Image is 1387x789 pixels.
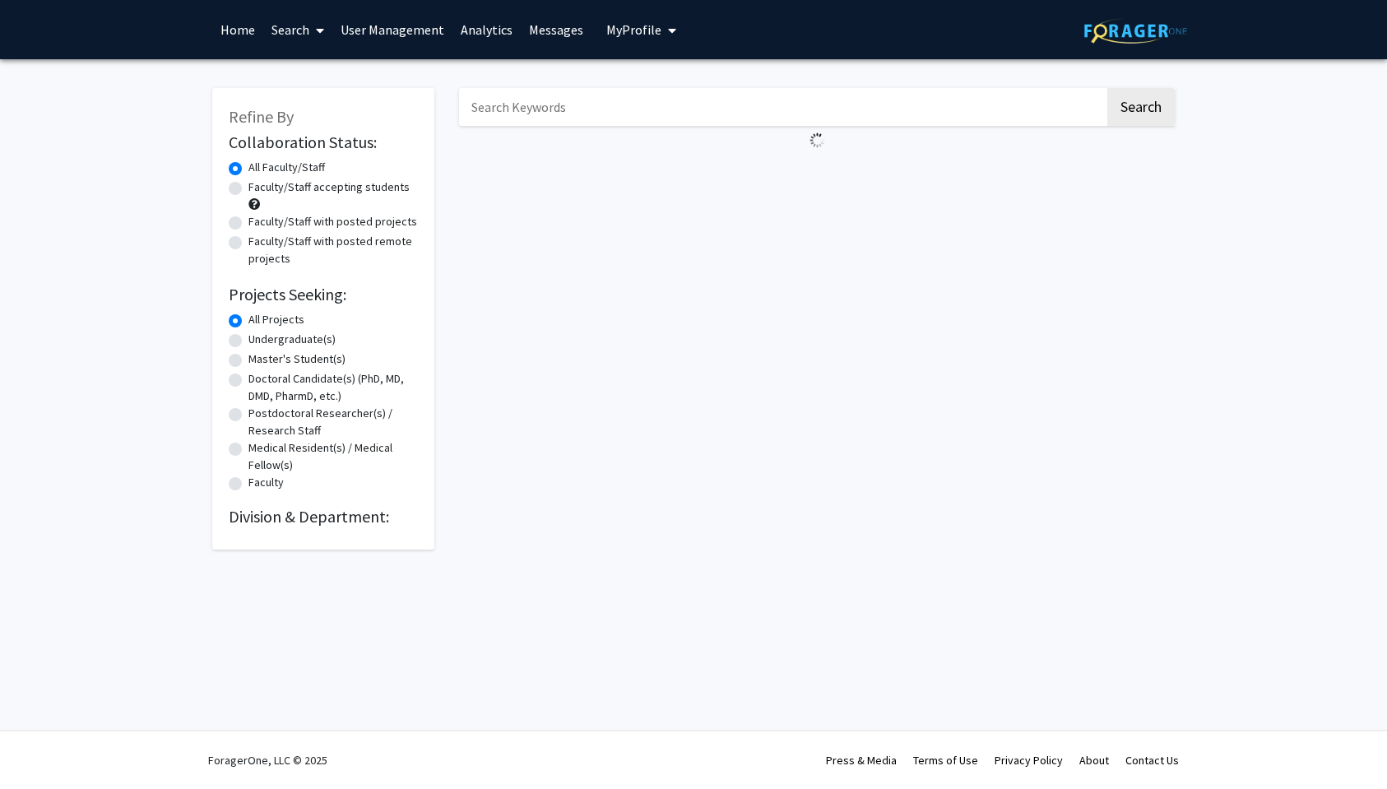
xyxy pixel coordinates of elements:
a: About [1079,753,1109,768]
h2: Projects Seeking: [229,285,418,304]
label: Faculty/Staff with posted remote projects [248,233,418,267]
nav: Page navigation [459,155,1175,193]
a: Search [263,1,332,58]
a: Privacy Policy [995,753,1063,768]
a: Home [212,1,263,58]
a: User Management [332,1,452,58]
img: ForagerOne Logo [1084,18,1187,44]
label: Postdoctoral Researcher(s) / Research Staff [248,405,418,439]
h2: Division & Department: [229,507,418,527]
a: Messages [521,1,591,58]
a: Analytics [452,1,521,58]
span: My Profile [606,21,661,38]
span: Refine By [229,106,294,127]
label: Faculty/Staff with posted projects [248,213,417,230]
a: Terms of Use [913,753,978,768]
label: All Projects [248,311,304,328]
h2: Collaboration Status: [229,132,418,152]
label: Faculty [248,474,284,491]
img: Loading [803,126,832,155]
button: Search [1107,88,1175,126]
a: Contact Us [1125,753,1179,768]
label: Faculty/Staff accepting students [248,179,410,196]
label: All Faculty/Staff [248,159,325,176]
label: Undergraduate(s) [248,331,336,348]
a: Press & Media [826,753,897,768]
label: Master's Student(s) [248,350,346,368]
label: Medical Resident(s) / Medical Fellow(s) [248,439,418,474]
label: Doctoral Candidate(s) (PhD, MD, DMD, PharmD, etc.) [248,370,418,405]
div: ForagerOne, LLC © 2025 [208,731,327,789]
input: Search Keywords [459,88,1105,126]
